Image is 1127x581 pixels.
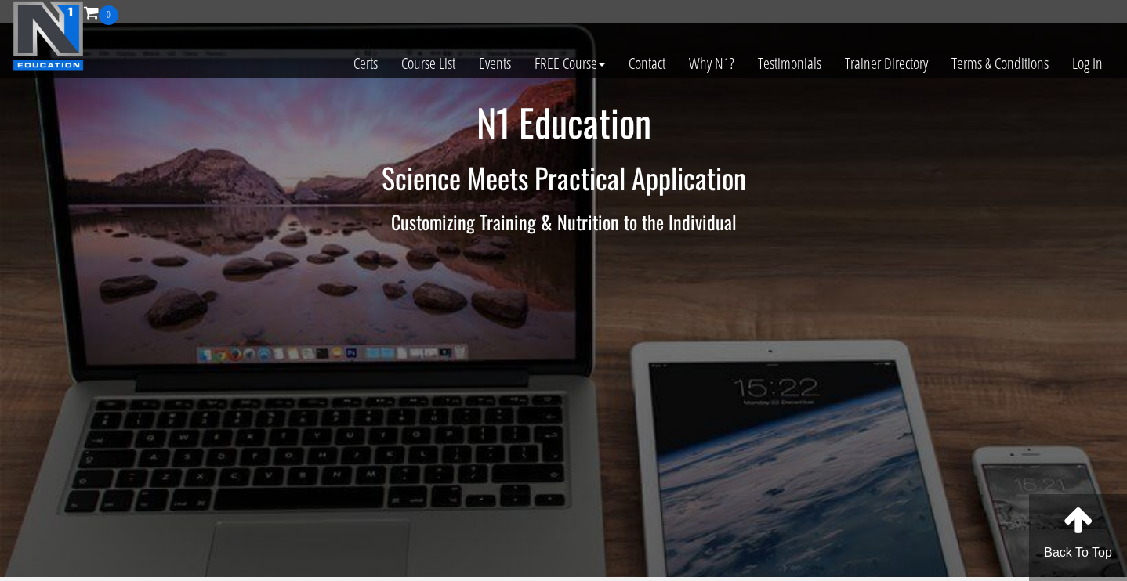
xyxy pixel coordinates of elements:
[105,102,1022,143] h1: N1 Education
[342,25,390,102] a: Certs
[617,25,677,102] a: Contact
[84,2,118,23] a: 0
[99,5,118,25] span: 0
[105,162,1022,193] h2: Science Meets Practical Application
[467,25,523,102] a: Events
[940,25,1060,102] a: Terms & Conditions
[13,1,84,71] img: n1-education
[390,25,467,102] a: Course List
[1060,25,1114,102] a: Log In
[746,25,833,102] a: Testimonials
[833,25,940,102] a: Trainer Directory
[677,25,746,102] a: Why N1?
[105,211,1022,232] h3: Customizing Training & Nutrition to the Individual
[523,25,617,102] a: FREE Course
